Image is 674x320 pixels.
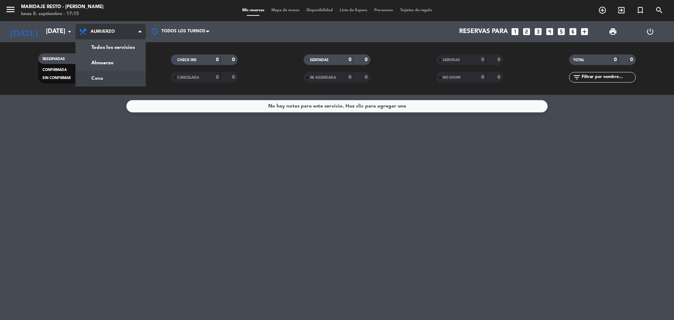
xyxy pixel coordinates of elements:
[655,6,663,14] i: search
[239,8,268,12] span: Mis reservas
[65,27,74,36] i: arrow_drop_down
[497,57,502,62] strong: 0
[581,73,635,81] input: Filtrar por nombre...
[580,27,589,36] i: add_box
[232,57,236,62] strong: 0
[349,75,351,80] strong: 0
[216,57,219,62] strong: 0
[310,58,329,62] span: SENTADAS
[443,58,460,62] span: SERVIDAS
[76,40,145,55] a: Todos los servicios
[91,29,115,34] span: Almuerzo
[522,27,531,36] i: looks_two
[630,57,634,62] strong: 0
[268,102,406,110] div: No hay notas para este servicio. Haz clic para agregar una
[76,71,145,86] a: Cena
[545,27,554,36] i: looks_4
[598,6,607,14] i: add_circle_outline
[232,75,236,80] strong: 0
[42,68,67,72] span: CONFIRMADA
[177,58,197,62] span: CHECK INS
[76,55,145,71] a: Almuerzo
[568,27,577,36] i: looks_6
[177,76,199,79] span: CANCELADA
[21,4,104,11] div: Maridaje Resto - [PERSON_NAME]
[5,4,16,15] i: menu
[481,75,484,80] strong: 0
[216,75,219,80] strong: 0
[365,57,369,62] strong: 0
[310,76,336,79] span: RE AGENDADA
[646,27,654,36] i: power_settings_new
[443,76,461,79] span: NO SHOW
[573,58,584,62] span: TOTAL
[632,21,669,42] div: LOG OUT
[42,57,65,61] span: RESERVADAS
[21,11,104,18] div: lunes 8. septiembre - 17:15
[534,27,543,36] i: looks_3
[614,57,617,62] strong: 0
[609,27,617,36] span: print
[371,8,397,12] span: Pre-acceso
[336,8,371,12] span: Lista de Espera
[5,4,16,17] button: menu
[557,27,566,36] i: looks_5
[510,27,520,36] i: looks_one
[397,8,436,12] span: Tarjetas de regalo
[497,75,502,80] strong: 0
[42,76,71,80] span: SIN CONFIRMAR
[573,73,581,81] i: filter_list
[365,75,369,80] strong: 0
[636,6,645,14] i: turned_in_not
[268,8,303,12] span: Mapa de mesas
[5,24,42,39] i: [DATE]
[349,57,351,62] strong: 0
[617,6,626,14] i: exit_to_app
[481,57,484,62] strong: 0
[459,28,508,35] span: Reservas para
[303,8,336,12] span: Disponibilidad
